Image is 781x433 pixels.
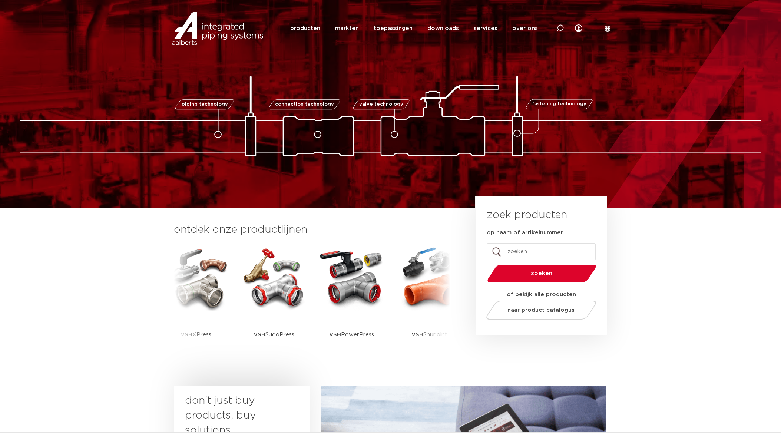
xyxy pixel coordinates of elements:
p: Shurjoint [411,311,447,358]
input: zoeken [487,243,596,260]
nav: Menu [290,14,538,43]
h3: ontdek onze productlijnen [174,222,450,237]
label: op naam of artikelnummer [487,229,563,237]
a: services [474,14,497,43]
strong: VSH [254,332,265,337]
p: PowerPress [329,311,374,358]
p: SudoPress [254,311,294,358]
strong: VSH [329,332,341,337]
a: markten [335,14,359,43]
a: VSHXPress [163,245,229,358]
strong: of bekijk alle producten [507,292,576,297]
span: fastening technology [532,102,586,107]
strong: VSH [411,332,423,337]
h3: zoek producten [487,208,567,222]
span: naar product catalogus [507,307,575,313]
span: zoeken [506,271,577,276]
a: naar product catalogus [484,301,598,320]
span: valve technology [359,102,403,107]
a: VSHShurjoint [396,245,463,358]
a: over ons [512,14,538,43]
strong: VSH [181,332,192,337]
p: XPress [181,311,211,358]
span: piping technology [182,102,228,107]
a: downloads [427,14,459,43]
a: VSHSudoPress [241,245,307,358]
span: connection technology [275,102,334,107]
a: toepassingen [374,14,413,43]
a: producten [290,14,320,43]
a: VSHPowerPress [318,245,385,358]
button: zoeken [484,264,599,283]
